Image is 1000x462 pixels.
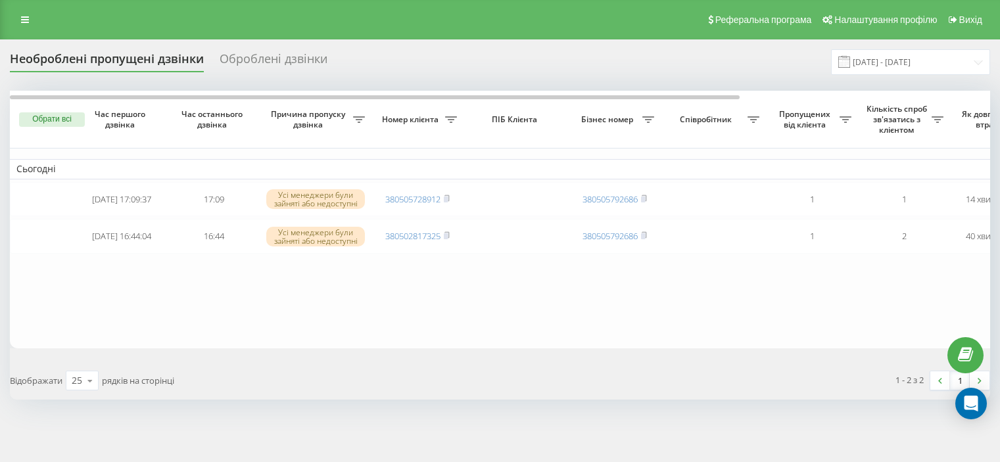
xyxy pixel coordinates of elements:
[168,219,260,254] td: 16:44
[583,193,638,205] a: 380505792686
[475,114,558,125] span: ПІБ Клієнта
[76,182,168,217] td: [DATE] 17:09:37
[667,114,748,125] span: Співробітник
[168,182,260,217] td: 17:09
[378,114,445,125] span: Номер клієнта
[895,373,924,386] div: 1 - 2 з 2
[102,375,174,386] span: рядків на сторінці
[266,109,353,129] span: Причина пропуску дзвінка
[865,104,932,135] span: Кількість спроб зв'язатись з клієнтом
[715,14,812,25] span: Реферальна програма
[766,219,858,254] td: 1
[19,112,85,127] button: Обрати всі
[266,227,365,246] div: Усі менеджери були зайняті або недоступні
[10,52,204,72] div: Необроблені пропущені дзвінки
[959,14,982,25] span: Вихід
[72,374,82,387] div: 25
[10,375,62,386] span: Відображати
[583,230,638,242] a: 380505792686
[178,109,249,129] span: Час останнього дзвінка
[220,52,327,72] div: Оброблені дзвінки
[773,109,840,129] span: Пропущених від клієнта
[834,14,937,25] span: Налаштування профілю
[858,219,950,254] td: 2
[575,114,642,125] span: Бізнес номер
[955,388,987,419] div: Open Intercom Messenger
[385,230,440,242] a: 380502817325
[858,182,950,217] td: 1
[766,182,858,217] td: 1
[950,371,970,390] a: 1
[266,189,365,209] div: Усі менеджери були зайняті або недоступні
[385,193,440,205] a: 380505728912
[76,219,168,254] td: [DATE] 16:44:04
[86,109,157,129] span: Час першого дзвінка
